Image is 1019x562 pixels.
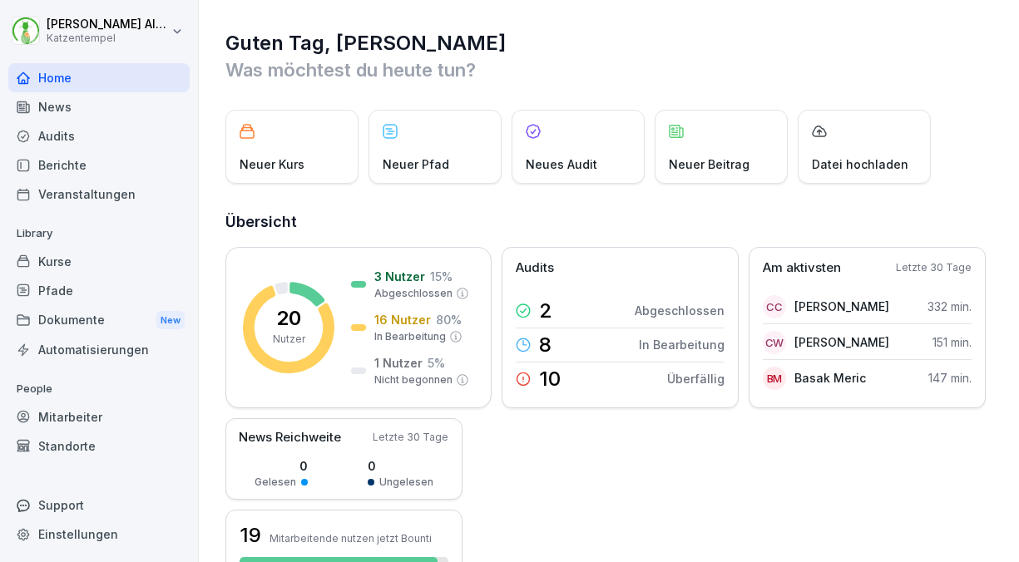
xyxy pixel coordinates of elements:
[276,308,301,328] p: 20
[8,92,190,121] a: News
[255,457,308,475] p: 0
[374,268,425,285] p: 3 Nutzer
[374,311,431,328] p: 16 Nutzer
[156,311,185,330] div: New
[763,259,841,278] p: Am aktivsten
[8,220,190,247] p: Library
[255,475,296,490] p: Gelesen
[368,457,433,475] p: 0
[8,63,190,92] a: Home
[430,268,453,285] p: 15 %
[794,369,866,387] p: Basak Meric
[8,491,190,520] div: Support
[436,311,462,328] p: 80 %
[270,532,432,545] p: Mitarbeitende nutzen jetzt Bounti
[428,354,445,372] p: 5 %
[374,329,446,344] p: In Bearbeitung
[526,155,597,173] p: Neues Audit
[763,331,786,354] div: CW
[374,286,453,301] p: Abgeschlossen
[8,335,190,364] a: Automatisierungen
[379,475,433,490] p: Ungelesen
[225,210,994,234] h2: Übersicht
[8,121,190,150] a: Audits
[374,354,423,372] p: 1 Nutzer
[273,332,305,347] p: Nutzer
[373,430,448,445] p: Letzte 30 Tage
[8,402,190,431] a: Mitarbeiter
[516,259,554,278] p: Audits
[794,333,889,351] p: [PERSON_NAME]
[539,369,561,389] p: 10
[763,295,786,318] div: CC
[928,369,972,387] p: 147 min.
[8,305,190,336] div: Dokumente
[8,431,190,461] a: Standorte
[8,376,190,402] p: People
[47,17,168,32] p: [PERSON_NAME] Altfelder
[225,57,994,83] p: Was möchtest du heute tun?
[763,367,786,390] div: BM
[8,305,190,336] a: DokumenteNew
[932,333,972,351] p: 151 min.
[794,298,889,315] p: [PERSON_NAME]
[896,260,972,275] p: Letzte 30 Tage
[8,520,190,549] a: Einstellungen
[539,301,552,321] p: 2
[8,247,190,276] a: Kurse
[225,30,994,57] h1: Guten Tag, [PERSON_NAME]
[383,155,449,173] p: Neuer Pfad
[239,428,341,447] p: News Reichweite
[539,335,552,355] p: 8
[47,32,168,44] p: Katzentempel
[8,180,190,209] a: Veranstaltungen
[667,370,725,387] p: Überfällig
[812,155,908,173] p: Datei hochladen
[635,302,725,319] p: Abgeschlossen
[639,336,725,353] p: In Bearbeitung
[374,372,453,387] p: Nicht begonnen
[927,298,972,315] p: 332 min.
[669,155,749,173] p: Neuer Beitrag
[8,276,190,305] a: Pfade
[8,150,190,180] a: Berichte
[240,155,304,173] p: Neuer Kurs
[240,521,261,550] h3: 19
